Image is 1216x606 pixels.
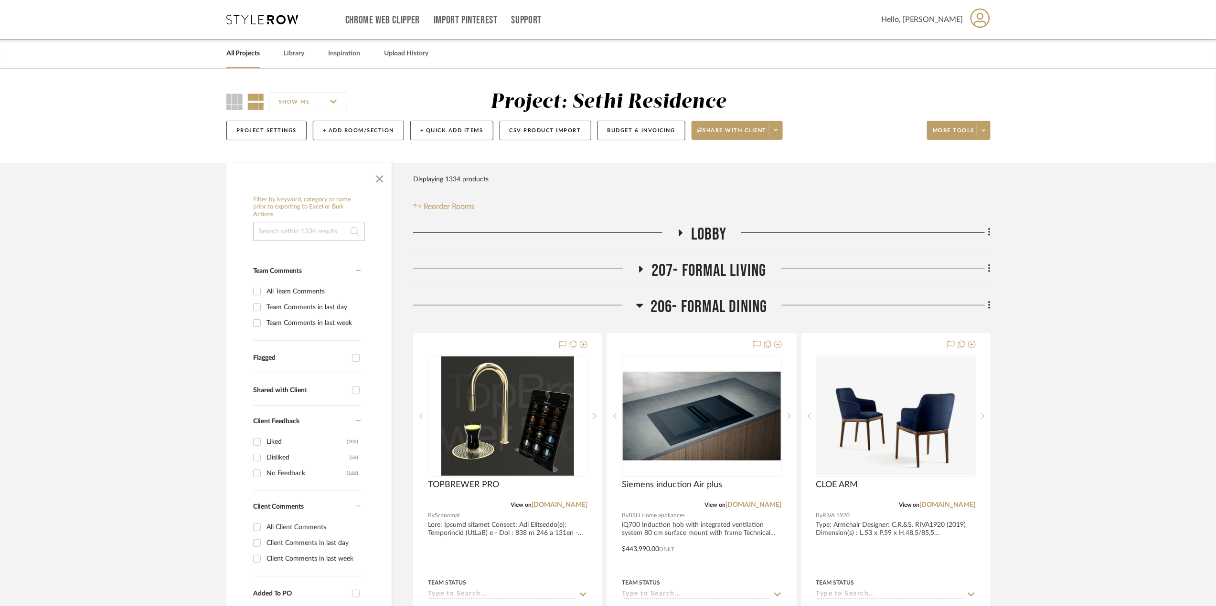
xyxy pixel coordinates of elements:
img: CLOE ARM [817,357,975,475]
span: View on [705,502,726,508]
button: Reorder Rooms [413,201,475,212]
span: Lobby [691,224,727,245]
span: More tools [933,127,974,141]
span: Team Comments [253,268,302,274]
button: CSV Product Import [500,121,591,140]
button: Share with client [692,121,783,140]
div: (203) [347,434,358,449]
button: Close [370,167,389,187]
a: [DOMAIN_NAME] [920,502,976,508]
div: Displaying 1334 products [413,170,489,189]
img: Siemens induction Air plus [623,372,780,460]
span: Reorder Rooms [424,201,475,212]
a: Import Pinterest [434,16,498,24]
div: Disliked [267,450,350,465]
span: 207- Formal Living [651,261,767,281]
span: BSH Home appliances [629,511,685,520]
div: All Team Comments [267,284,358,299]
input: Type to Search… [428,590,576,599]
span: View on [899,502,920,508]
div: (26) [350,450,358,465]
div: Client Comments in last week [267,551,358,566]
span: 206- Formal Dining [651,297,768,317]
button: + Quick Add Items [410,121,493,140]
span: View on [511,502,532,508]
span: Client Feedback [253,418,299,425]
input: Search within 1334 results [253,222,365,241]
div: No Feedback [267,466,347,481]
input: Type to Search… [622,590,770,599]
div: Flagged [253,354,347,362]
a: Inspiration [328,47,360,60]
span: Client Comments [253,503,304,510]
a: Chrome Web Clipper [345,16,420,24]
a: [DOMAIN_NAME] [726,502,782,508]
span: Siemens induction Air plus [622,480,722,490]
div: (166) [347,466,358,481]
div: Team Status [622,578,660,587]
span: Share with client [697,127,767,141]
span: Hello, [PERSON_NAME] [881,14,963,25]
div: Team Comments in last day [267,300,358,315]
span: CLOE ARM [816,480,858,490]
div: Team Comments in last week [267,315,358,331]
a: Library [284,47,304,60]
div: Liked [267,434,347,449]
button: Budget & Invoicing [597,121,685,140]
span: TOPBREWER PRO [428,480,499,490]
div: Team Status [816,578,854,587]
div: All Client Comments [267,520,358,535]
button: Project Settings [226,121,307,140]
div: Client Comments in last day [267,535,358,551]
button: More tools [927,121,991,140]
a: [DOMAIN_NAME] [532,502,587,508]
a: All Projects [226,47,260,60]
div: Project: Sethi Residence [491,92,726,112]
span: By [428,511,435,520]
span: By [622,511,629,520]
span: By [816,511,823,520]
button: + Add Room/Section [313,121,404,140]
div: Shared with Client [253,387,347,395]
span: RIVA 1920 [823,511,850,520]
div: Team Status [428,578,466,587]
input: Type to Search… [816,590,964,599]
a: Upload History [384,47,428,60]
a: Support [512,16,542,24]
div: Added To PO [253,590,347,598]
span: Scanomat [435,511,460,520]
img: TOPBREWER PRO [441,356,575,476]
h6: Filter by keyword, category or name prior to exporting to Excel or Bulk Actions [253,196,365,219]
